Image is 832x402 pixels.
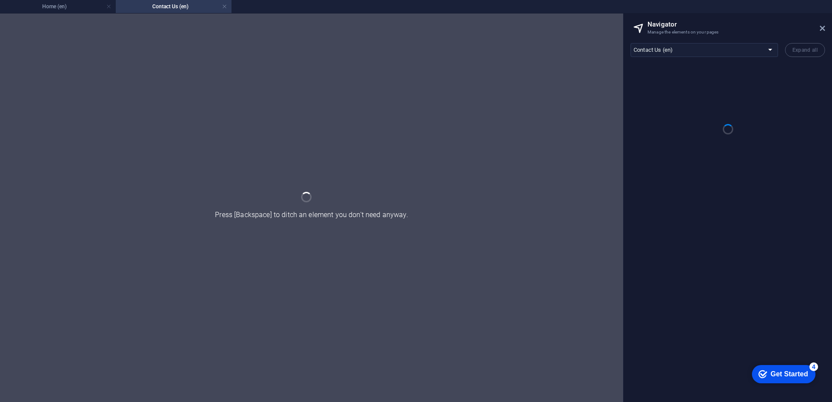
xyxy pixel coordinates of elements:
[647,28,808,36] h3: Manage the elements on your pages
[7,4,70,23] div: Get Started 4 items remaining, 20% complete
[116,2,231,11] h4: Contact Us (en)
[26,10,63,17] div: Get Started
[64,2,73,10] div: 4
[647,20,825,28] h2: Navigator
